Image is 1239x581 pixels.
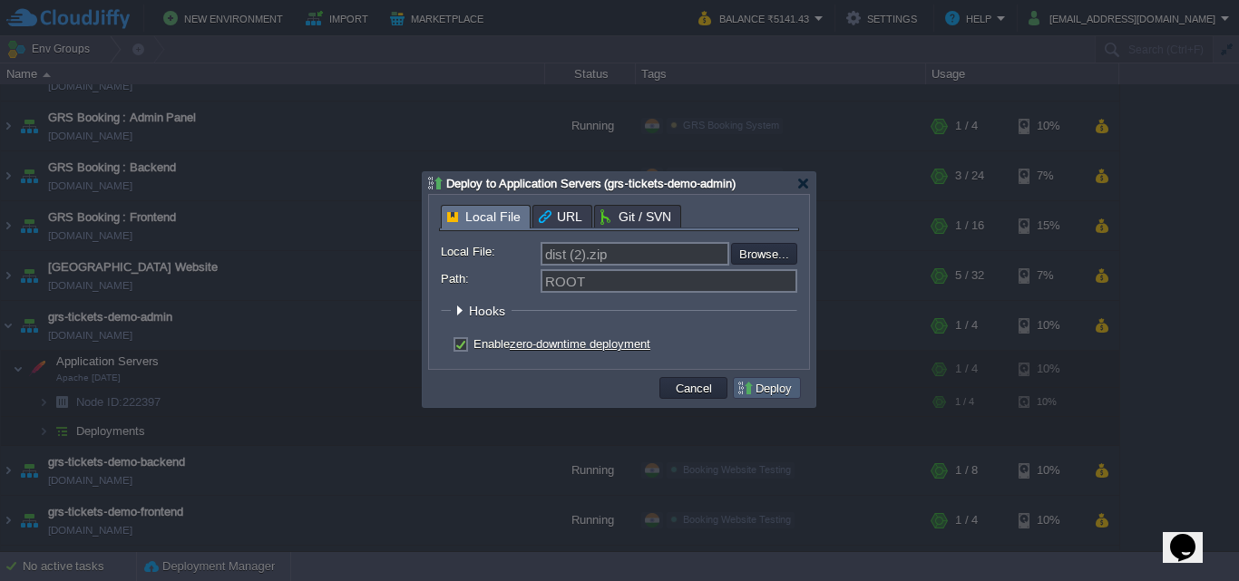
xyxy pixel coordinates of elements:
span: Hooks [469,304,510,318]
label: Path: [441,269,539,288]
span: Deploy to Application Servers (grs-tickets-demo-admin) [446,177,736,190]
span: Git / SVN [600,206,671,228]
label: Local File: [441,242,539,261]
label: Enable [473,337,650,351]
span: Local File [447,206,521,228]
button: Deploy [737,380,797,396]
a: zero-downtime deployment [510,337,650,351]
span: URL [539,206,582,228]
iframe: chat widget [1163,508,1221,563]
button: Cancel [670,380,717,396]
